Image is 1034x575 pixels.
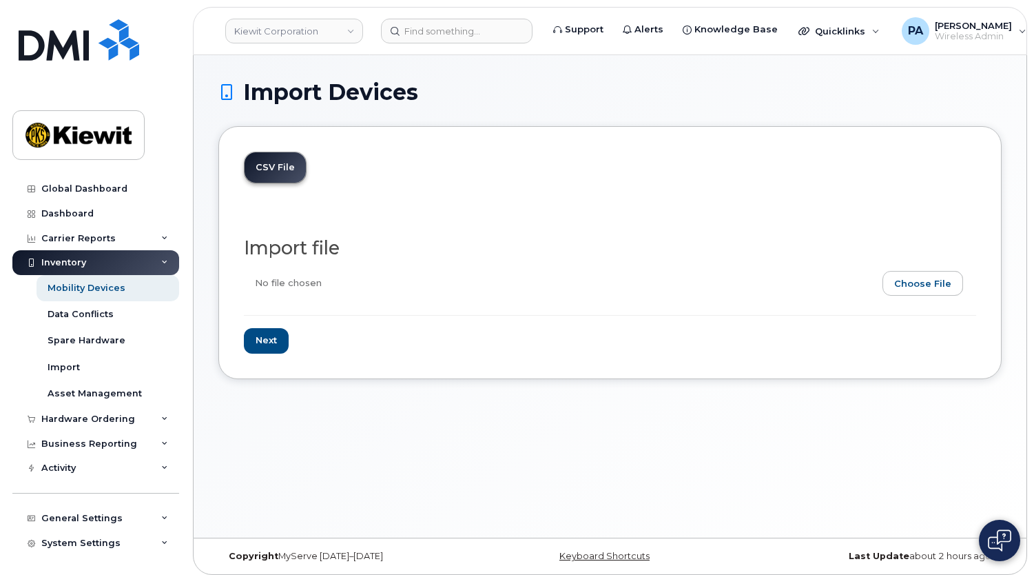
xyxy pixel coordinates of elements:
[559,551,650,561] a: Keyboard Shortcuts
[245,152,306,183] a: CSV File
[218,80,1002,104] h1: Import Devices
[218,551,479,562] div: MyServe [DATE]–[DATE]
[741,551,1002,562] div: about 2 hours ago
[244,238,976,259] h2: Import file
[229,551,278,561] strong: Copyright
[988,529,1011,552] img: Open chat
[849,551,909,561] strong: Last Update
[244,328,289,354] input: Next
